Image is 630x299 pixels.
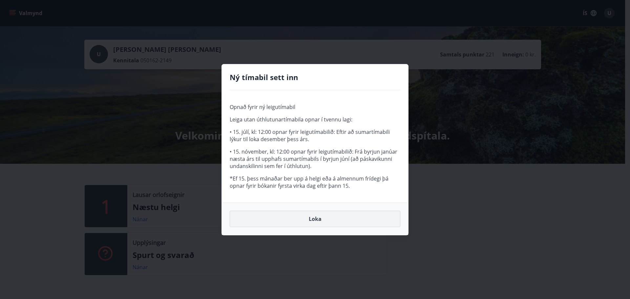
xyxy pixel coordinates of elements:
p: Leiga utan úthlutunartímabila opnar í tvennu lagi: [230,116,400,123]
p: *Ef 15. þess mánaðar ber upp á helgi eða á almennum frídegi þá opnar fyrir bókanir fyrsta virka d... [230,175,400,189]
button: Loka [230,211,400,227]
p: Opnað fyrir ný leigutímabil [230,103,400,111]
p: • 15. nóvember, kl: 12:00 opnar fyrir leigutímabilið: Frá byrjun janúar næsta árs til upphafs sum... [230,148,400,170]
p: • 15. júlí, kl: 12:00 opnar fyrir leigutímabilið: Eftir að sumartímabili lýkur til loka desember ... [230,128,400,143]
h4: Ný tímabil sett inn [230,72,400,82]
